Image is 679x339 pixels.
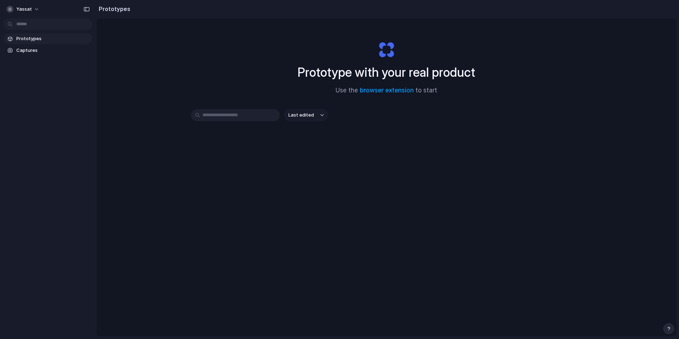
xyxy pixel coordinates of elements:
h2: Prototypes [96,5,130,13]
a: Captures [4,45,92,56]
button: yassat [4,4,43,15]
span: Last edited [288,112,314,119]
span: yassat [16,6,32,13]
span: Use the to start [336,86,437,95]
button: Last edited [284,109,328,121]
h1: Prototype with your real product [298,63,475,82]
a: browser extension [360,87,414,94]
a: Prototypes [4,33,92,44]
span: Captures [16,47,89,54]
span: Prototypes [16,35,89,42]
